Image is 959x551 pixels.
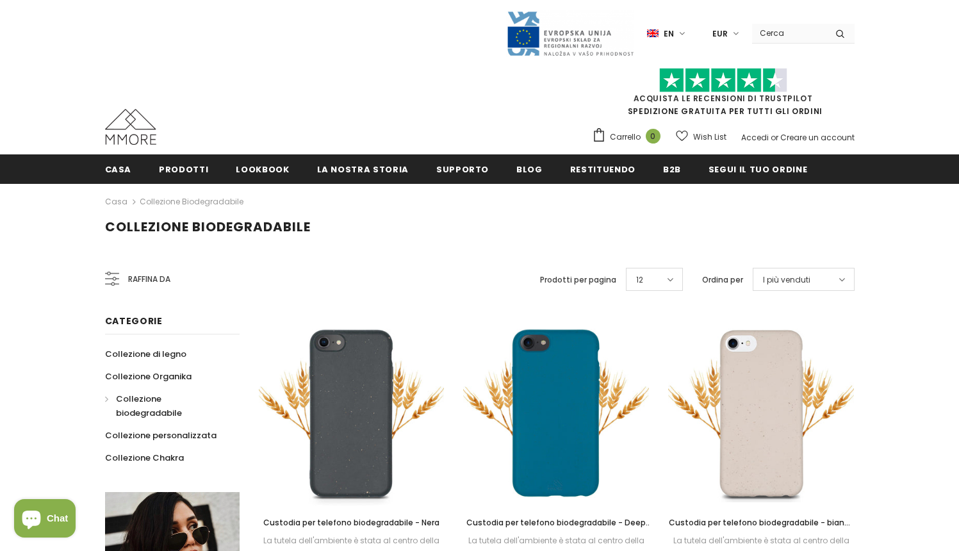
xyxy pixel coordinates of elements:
a: Restituendo [570,154,635,183]
span: Raffina da [128,272,170,286]
a: Wish List [676,126,726,148]
img: Casi MMORE [105,109,156,145]
a: Blog [516,154,543,183]
span: Wish List [693,131,726,144]
a: Carrello 0 [592,127,667,147]
span: Collezione di legno [105,348,186,360]
a: Casa [105,194,127,210]
span: Lookbook [236,163,289,176]
a: Collezione di legno [105,343,186,365]
span: Blog [516,163,543,176]
span: B2B [663,163,681,176]
inbox-online-store-chat: Shopify online store chat [10,499,79,541]
a: Accedi [741,132,769,143]
span: Carrello [610,131,641,144]
span: 12 [636,274,643,286]
img: i-lang-1.png [647,28,659,39]
span: SPEDIZIONE GRATUITA PER TUTTI GLI ORDINI [592,74,855,117]
a: Collezione biodegradabile [140,196,243,207]
a: Acquista le recensioni di TrustPilot [634,93,813,104]
a: supporto [436,154,489,183]
a: Custodia per telefono biodegradabile - Nera [259,516,445,530]
span: Categorie [105,315,163,327]
a: Segui il tuo ordine [709,154,807,183]
a: Casa [105,154,132,183]
a: Creare un account [780,132,855,143]
a: Collezione biodegradabile [105,388,225,424]
span: EUR [712,28,728,40]
a: Lookbook [236,154,289,183]
a: Collezione Organika [105,365,192,388]
a: Custodia per telefono biodegradabile - bianco naturale [668,516,854,530]
a: La nostra storia [317,154,409,183]
label: Ordina per [702,274,743,286]
span: I più venduti [763,274,810,286]
span: en [664,28,674,40]
a: Custodia per telefono biodegradabile - Deep Sea Blue [463,516,649,530]
span: Prodotti [159,163,208,176]
span: Segui il tuo ordine [709,163,807,176]
span: Collezione Chakra [105,452,184,464]
input: Search Site [752,24,826,42]
a: Collezione Chakra [105,447,184,469]
span: or [771,132,778,143]
label: Prodotti per pagina [540,274,616,286]
span: Collezione biodegradabile [116,393,182,419]
span: supporto [436,163,489,176]
span: Custodia per telefono biodegradabile - Nera [263,517,439,528]
span: Collezione biodegradabile [105,218,311,236]
span: 0 [646,129,660,144]
a: Collezione personalizzata [105,424,217,447]
a: Javni Razpis [506,28,634,38]
span: La nostra storia [317,163,409,176]
span: Restituendo [570,163,635,176]
img: Javni Razpis [506,10,634,57]
a: B2B [663,154,681,183]
span: Collezione personalizzata [105,429,217,441]
img: Fidati di Pilot Stars [659,68,787,93]
span: Collezione Organika [105,370,192,382]
span: Custodia per telefono biodegradabile - Deep Sea Blue [466,517,652,542]
span: Custodia per telefono biodegradabile - bianco naturale [669,517,854,542]
span: Casa [105,163,132,176]
a: Prodotti [159,154,208,183]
